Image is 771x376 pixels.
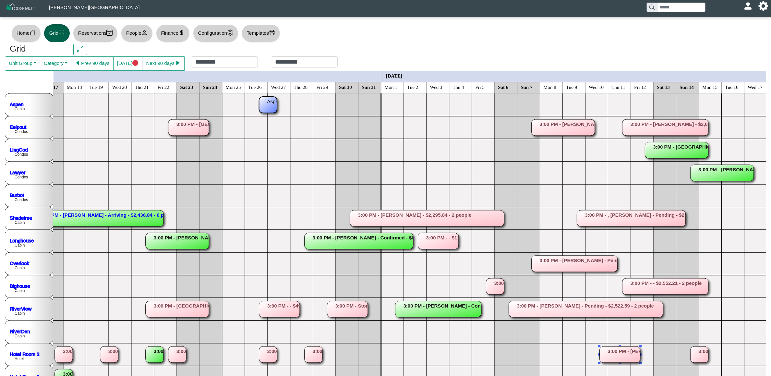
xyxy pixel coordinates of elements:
text: Mon 18 [67,84,82,90]
a: LingCod [10,147,28,152]
text: Fri 5 [476,84,485,90]
text: Wed 17 [748,84,763,90]
button: Configurationgear [193,24,238,42]
a: Burbot [10,192,24,198]
img: Z [5,3,36,14]
text: Fri 12 [634,84,646,90]
text: Sat 30 [339,84,352,90]
text: Mon 25 [226,84,241,90]
text: Tue 19 [90,84,103,90]
text: Thu 28 [294,84,308,90]
svg: circle fill [132,60,139,66]
text: Cabin [15,266,25,270]
text: Sun 14 [680,84,694,90]
text: Tue 9 [566,84,577,90]
svg: grid [58,30,65,36]
text: Thu 21 [135,84,149,90]
svg: search [649,5,655,10]
svg: printer [269,30,275,36]
text: Condos [15,175,28,179]
text: Sat 13 [657,84,670,90]
button: Peopleperson [121,24,152,42]
svg: house [30,30,36,36]
button: Unit Group [5,56,40,71]
button: caret left fillPrev 90 days [71,56,114,71]
svg: person [141,30,148,36]
svg: caret left fill [75,60,81,66]
text: [DATE] [386,73,403,78]
text: Fri 29 [317,84,328,90]
text: Condos [15,129,28,134]
button: Category [40,56,71,71]
text: Wed 10 [589,84,604,90]
a: RiverDen [10,328,30,334]
button: Templatesprinter [242,24,280,42]
button: Next 90 dayscaret right fill [142,56,185,71]
a: Lawyer [10,169,25,175]
a: Hotel Room 2 [10,351,40,357]
a: Longhouse [10,237,34,243]
svg: caret right fill [175,60,181,66]
text: Hotel [15,357,24,361]
text: Wed 3 [430,84,442,90]
svg: gear fill [761,4,766,8]
text: Sat 23 [180,84,193,90]
svg: gear [227,30,233,36]
button: Gridgrid [44,24,70,42]
a: Shadetree [10,215,32,220]
input: Check in [191,56,258,67]
button: Homehouse [11,24,41,42]
text: Cabin [15,107,25,111]
a: RiverView [10,306,31,311]
text: Condos [15,198,28,202]
a: Eelpout [10,124,27,129]
svg: person fill [746,4,751,8]
text: Wed 27 [271,84,286,90]
a: Bighouse [10,283,30,288]
text: Fri 22 [158,84,169,90]
svg: calendar2 check [106,30,113,36]
text: Mon 8 [544,84,557,90]
button: Financecurrency dollar [156,24,190,42]
text: Thu 11 [612,84,625,90]
a: Aspen [10,101,24,107]
text: Tue 2 [407,84,418,90]
a: Overlook [10,260,30,266]
button: [DATE]circle fill [113,56,142,71]
text: Cabin [15,220,25,225]
text: Sun 24 [203,84,217,90]
text: Cabin [15,334,25,338]
text: Cabin [15,288,25,293]
button: arrows angle expand [73,44,87,55]
h3: Grid [10,44,64,54]
text: Mon 15 [703,84,718,90]
text: Cabin [15,311,25,316]
input: Check out [271,56,338,67]
text: Sun 7 [521,84,533,90]
text: Tue 26 [248,84,262,90]
text: Thu 4 [453,84,464,90]
text: Wed 20 [112,84,127,90]
button: Reservationscalendar2 check [73,24,118,42]
text: Sun 31 [362,84,376,90]
text: Tue 16 [725,84,739,90]
text: Cabin [15,243,25,248]
text: Condos [15,152,28,157]
text: Sat 6 [498,84,509,90]
svg: currency dollar [178,30,185,36]
text: Mon 1 [385,84,398,90]
svg: arrows angle expand [77,46,83,52]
